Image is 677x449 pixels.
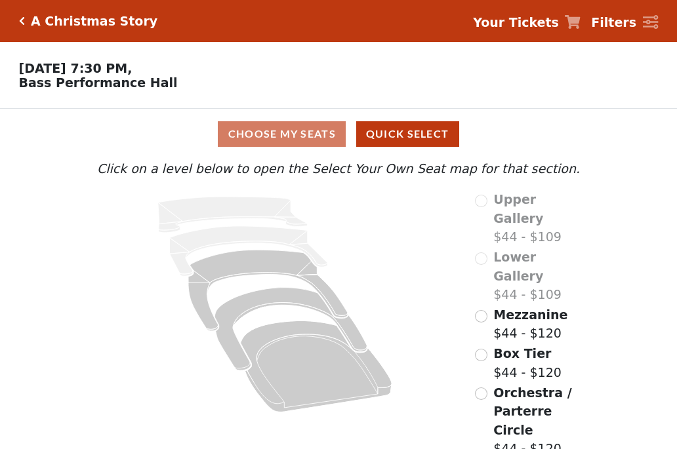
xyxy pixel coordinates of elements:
path: Upper Gallery - Seats Available: 0 [158,197,308,233]
button: Quick Select [356,121,459,147]
path: Lower Gallery - Seats Available: 0 [170,226,328,276]
strong: Your Tickets [473,15,559,29]
strong: Filters [591,15,636,29]
a: Click here to go back to filters [19,16,25,26]
a: Your Tickets [473,13,581,32]
h5: A Christmas Story [31,14,157,29]
path: Orchestra / Parterre Circle - Seats Available: 247 [241,321,392,412]
label: $44 - $109 [493,248,583,304]
label: $44 - $120 [493,344,562,381]
span: Orchestra / Parterre Circle [493,385,571,437]
span: Lower Gallery [493,250,543,283]
span: Mezzanine [493,307,567,322]
span: Upper Gallery [493,192,543,225]
a: Filters [591,13,658,32]
label: $44 - $109 [493,190,583,246]
span: Box Tier [493,346,551,361]
p: Click on a level below to open the Select Your Own Seat map for that section. [94,159,583,178]
label: $44 - $120 [493,305,567,343]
